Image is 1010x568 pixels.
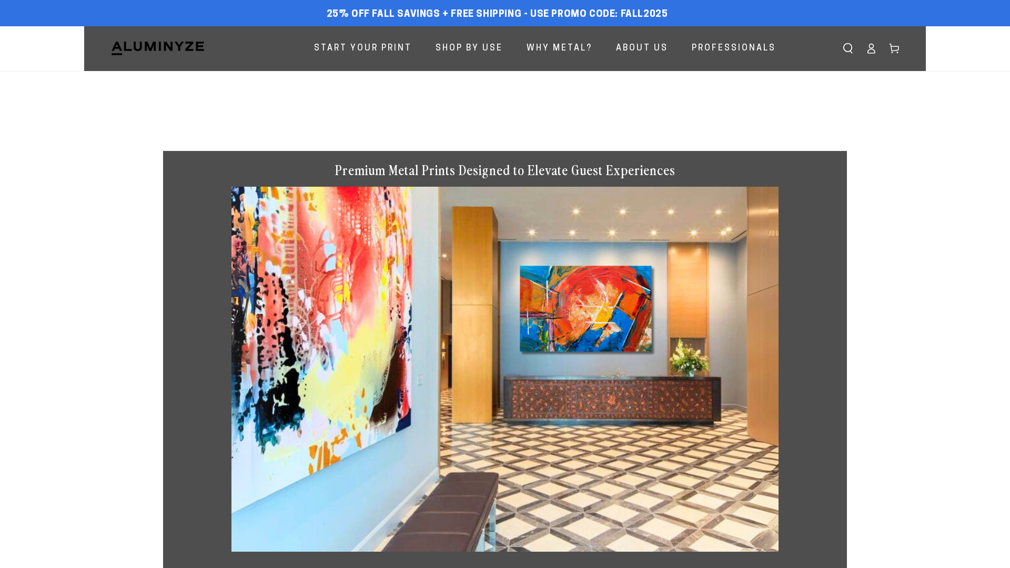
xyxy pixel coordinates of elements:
[327,9,668,21] span: 25% off FALL Savings + Free Shipping - Use Promo Code: FALL2025
[608,35,676,63] a: About Us
[436,41,503,56] span: Shop By Use
[163,103,847,130] h1: Hospitality Partners
[527,41,592,56] span: Why Metal?
[428,35,511,63] a: Shop By Use
[231,161,779,179] h1: Premium Metal Prints Designed to Elevate Guest Experiences
[616,41,668,56] span: About Us
[314,41,412,56] span: Start Your Print
[306,35,420,63] a: Start Your Print
[231,187,779,551] img: Hospitality-Metal-Photo-Prints
[684,35,784,63] a: Professionals
[519,35,600,63] a: Why Metal?
[110,40,205,56] img: Aluminyze
[836,37,860,60] summary: Search our site
[692,41,776,56] span: Professionals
